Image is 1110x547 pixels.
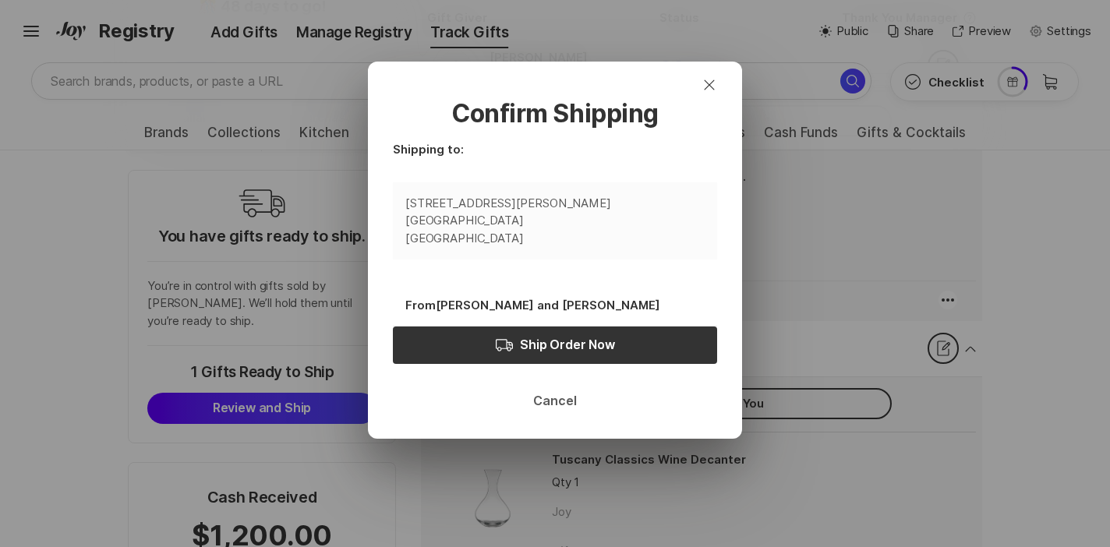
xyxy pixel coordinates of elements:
p: [STREET_ADDRESS][PERSON_NAME] [405,195,705,213]
p: [GEOGRAPHIC_DATA] [405,212,705,230]
p: Shipping to: [393,141,717,157]
p: [GEOGRAPHIC_DATA] [405,230,705,248]
button: Cancel [514,383,595,420]
button: Ship Order Now [393,326,717,364]
p: Confirm Shipping [451,99,658,129]
p: From [PERSON_NAME] and [PERSON_NAME] [405,297,705,313]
